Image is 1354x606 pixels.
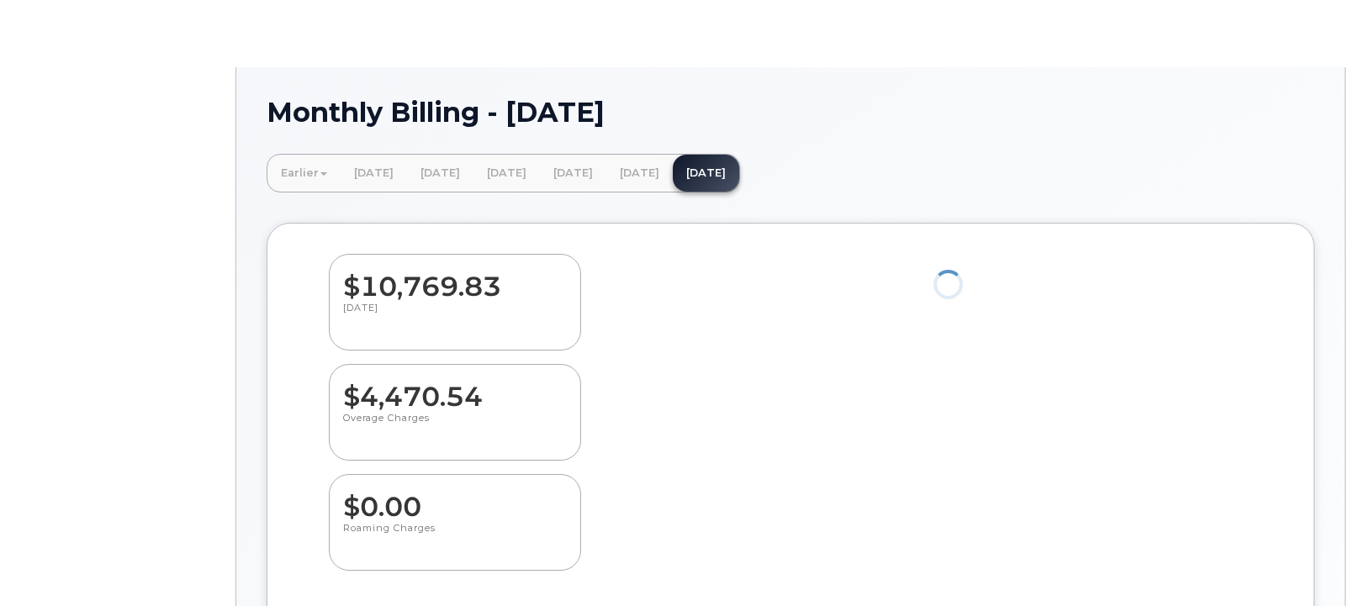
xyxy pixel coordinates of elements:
[540,155,606,192] a: [DATE]
[407,155,473,192] a: [DATE]
[343,255,567,302] dd: $10,769.83
[343,365,567,412] dd: $4,470.54
[267,97,1314,127] h1: Monthly Billing - [DATE]
[343,475,567,522] dd: $0.00
[606,155,673,192] a: [DATE]
[673,155,739,192] a: [DATE]
[267,155,341,192] a: Earlier
[341,155,407,192] a: [DATE]
[473,155,540,192] a: [DATE]
[343,412,567,442] p: Overage Charges
[343,522,567,552] p: Roaming Charges
[343,302,567,332] p: [DATE]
